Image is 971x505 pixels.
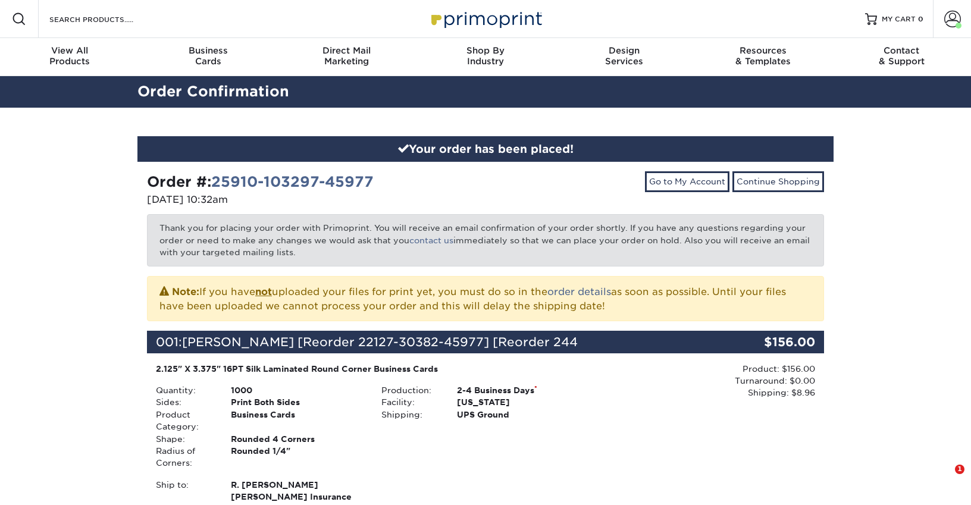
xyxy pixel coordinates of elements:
[129,81,842,103] h2: Order Confirmation
[231,479,364,491] span: R. [PERSON_NAME]
[277,45,416,56] span: Direct Mail
[222,396,372,408] div: Print Both Sides
[599,363,815,399] div: Product: $156.00 Turnaround: $0.00 Shipping: $8.96
[931,465,959,493] iframe: Intercom live chat
[732,171,824,192] a: Continue Shopping
[372,409,447,421] div: Shipping:
[547,286,611,297] a: order details
[147,331,711,353] div: 001:
[222,409,372,433] div: Business Cards
[955,465,964,474] span: 1
[832,45,971,56] span: Contact
[409,236,453,245] a: contact us
[139,45,277,67] div: Cards
[555,45,694,56] span: Design
[711,331,824,353] div: $156.00
[159,284,812,313] p: If you have uploaded your files for print yet, you must do so in the as soon as possible. Until y...
[372,384,447,396] div: Production:
[231,491,364,503] span: [PERSON_NAME] Insurance
[448,396,599,408] div: [US_STATE]
[832,45,971,67] div: & Support
[211,173,374,190] a: 25910-103297-45977
[182,335,578,349] span: [PERSON_NAME] [Reorder 22127-30382-45977] [Reorder 244
[277,38,416,76] a: Direct MailMarketing
[832,38,971,76] a: Contact& Support
[918,15,923,23] span: 0
[694,45,832,67] div: & Templates
[147,433,222,445] div: Shape:
[448,409,599,421] div: UPS Ground
[882,14,916,24] span: MY CART
[137,136,834,162] div: Your order has been placed!
[139,45,277,56] span: Business
[156,363,590,375] div: 2.125" X 3.375" 16PT Silk Laminated Round Corner Business Cards
[147,384,222,396] div: Quantity:
[255,286,272,297] b: not
[172,286,199,297] strong: Note:
[694,38,832,76] a: Resources& Templates
[426,6,545,32] img: Primoprint
[222,433,372,445] div: Rounded 4 Corners
[147,173,374,190] strong: Order #:
[645,171,729,192] a: Go to My Account
[277,45,416,67] div: Marketing
[555,45,694,67] div: Services
[555,38,694,76] a: DesignServices
[416,45,555,67] div: Industry
[448,384,599,396] div: 2-4 Business Days
[147,445,222,469] div: Radius of Corners:
[147,396,222,408] div: Sides:
[222,384,372,396] div: 1000
[48,12,164,26] input: SEARCH PRODUCTS.....
[694,45,832,56] span: Resources
[416,45,555,56] span: Shop By
[222,445,372,469] div: Rounded 1/4"
[147,214,824,266] p: Thank you for placing your order with Primoprint. You will receive an email confirmation of your ...
[147,409,222,433] div: Product Category:
[139,38,277,76] a: BusinessCards
[147,193,477,207] p: [DATE] 10:32am
[416,38,555,76] a: Shop ByIndustry
[372,396,447,408] div: Facility:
